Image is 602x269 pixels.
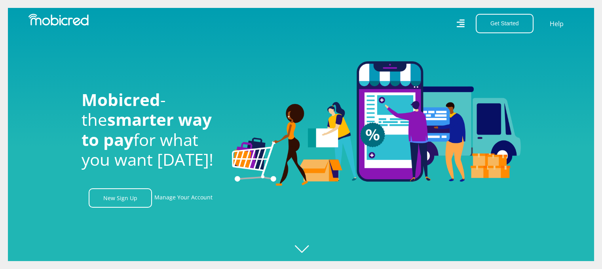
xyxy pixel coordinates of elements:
a: Help [549,19,564,29]
button: Get Started [476,14,534,33]
span: smarter way to pay [82,108,212,150]
img: Mobicred [28,14,89,26]
a: Manage Your Account [154,188,213,208]
a: New Sign Up [89,188,152,208]
img: Welcome to Mobicred [232,61,521,186]
h1: - the for what you want [DATE]! [82,90,220,170]
span: Mobicred [82,88,160,111]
